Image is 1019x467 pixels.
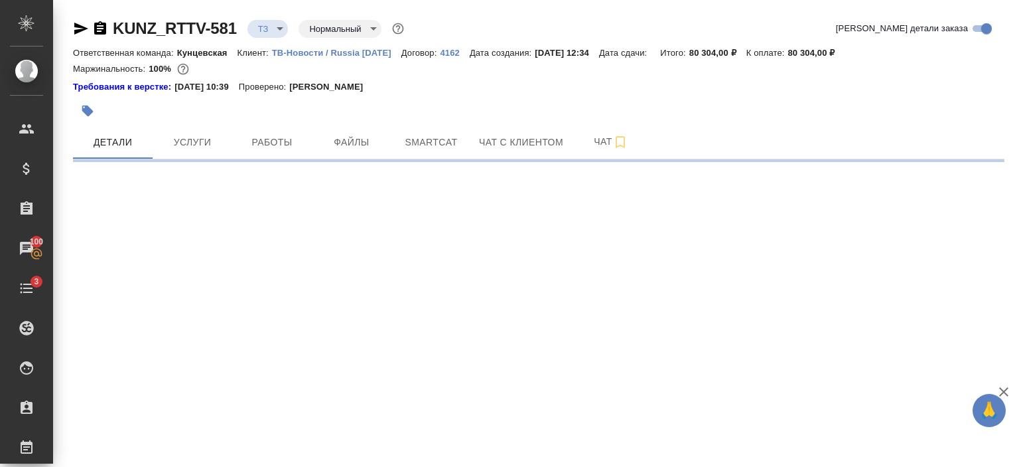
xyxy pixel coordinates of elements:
a: 3 [3,272,50,305]
button: 🙏 [973,394,1006,427]
p: Договор: [401,48,441,58]
p: [DATE] 10:39 [174,80,239,94]
span: Smartcat [399,134,463,151]
span: Работы [240,134,304,151]
p: [PERSON_NAME] [289,80,373,94]
span: 🙏 [978,397,1000,424]
p: К оплате: [746,48,788,58]
span: Файлы [320,134,383,151]
p: 80 304,00 ₽ [689,48,746,58]
p: 80 304,00 ₽ [787,48,845,58]
p: Кунцевская [177,48,238,58]
div: ТЗ [247,20,289,38]
span: Чат с клиентом [479,134,563,151]
a: ТВ-Новости / Russia [DATE] [272,47,401,58]
span: Услуги [161,134,224,151]
button: Скопировать ссылку [92,21,108,37]
p: Маржинальность: [73,64,149,74]
p: Дата сдачи: [599,48,650,58]
span: [PERSON_NAME] детали заказа [836,22,968,35]
span: Чат [579,134,643,150]
span: 100 [22,235,52,248]
p: Проверено: [239,80,290,94]
button: 0.00 RUB; [174,60,192,78]
button: Добавить тэг [73,96,102,126]
p: Дата создания: [470,48,535,58]
div: Нажми, чтобы открыть папку с инструкцией [73,80,174,94]
p: ТВ-Новости / Russia [DATE] [272,48,401,58]
p: Итого: [660,48,689,58]
p: [DATE] 12:34 [535,48,599,58]
p: Клиент: [238,48,272,58]
p: 100% [149,64,174,74]
button: ТЗ [254,23,273,35]
span: 3 [26,275,46,288]
p: Ответственная команда: [73,48,177,58]
a: KUNZ_RTTV-581 [113,19,237,37]
div: ТЗ [299,20,381,38]
a: 100 [3,232,50,265]
button: Доп статусы указывают на важность/срочность заказа [389,20,407,37]
p: 4162 [440,48,469,58]
a: 4162 [440,47,469,58]
a: Требования к верстке: [73,80,174,94]
button: Нормальный [305,23,365,35]
button: Скопировать ссылку для ЯМессенджера [73,21,89,37]
span: Детали [81,134,145,151]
